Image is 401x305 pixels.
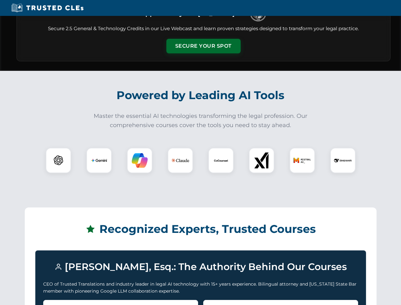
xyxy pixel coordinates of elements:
[249,148,274,173] div: xAI
[132,152,148,168] img: Copilot Logo
[330,148,356,173] div: DeepSeek
[166,39,241,53] button: Secure Your Spot
[213,152,229,168] img: CoCounsel Logo
[46,148,71,173] div: ChatGPT
[43,258,358,275] h3: [PERSON_NAME], Esq.: The Authority Behind Our Courses
[254,152,270,168] img: xAI Logo
[168,148,193,173] div: Claude
[49,151,68,170] img: ChatGPT Logo
[90,112,312,130] p: Master the essential AI technologies transforming the legal profession. Our comprehensive courses...
[334,152,352,169] img: DeepSeek Logo
[127,148,152,173] div: Copilot
[86,148,112,173] div: Gemini
[208,148,234,173] div: CoCounsel
[24,25,383,32] p: Secure 2.5 General & Technology Credits in our Live Webcast and learn proven strategies designed ...
[10,3,85,13] img: Trusted CLEs
[91,152,107,168] img: Gemini Logo
[35,218,366,240] h2: Recognized Experts, Trusted Courses
[290,148,315,173] div: Mistral AI
[293,152,311,169] img: Mistral AI Logo
[171,152,189,169] img: Claude Logo
[25,84,377,106] h2: Powered by Leading AI Tools
[43,281,358,295] p: CEO of Trusted Translations and industry leader in legal AI technology with 15+ years experience....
